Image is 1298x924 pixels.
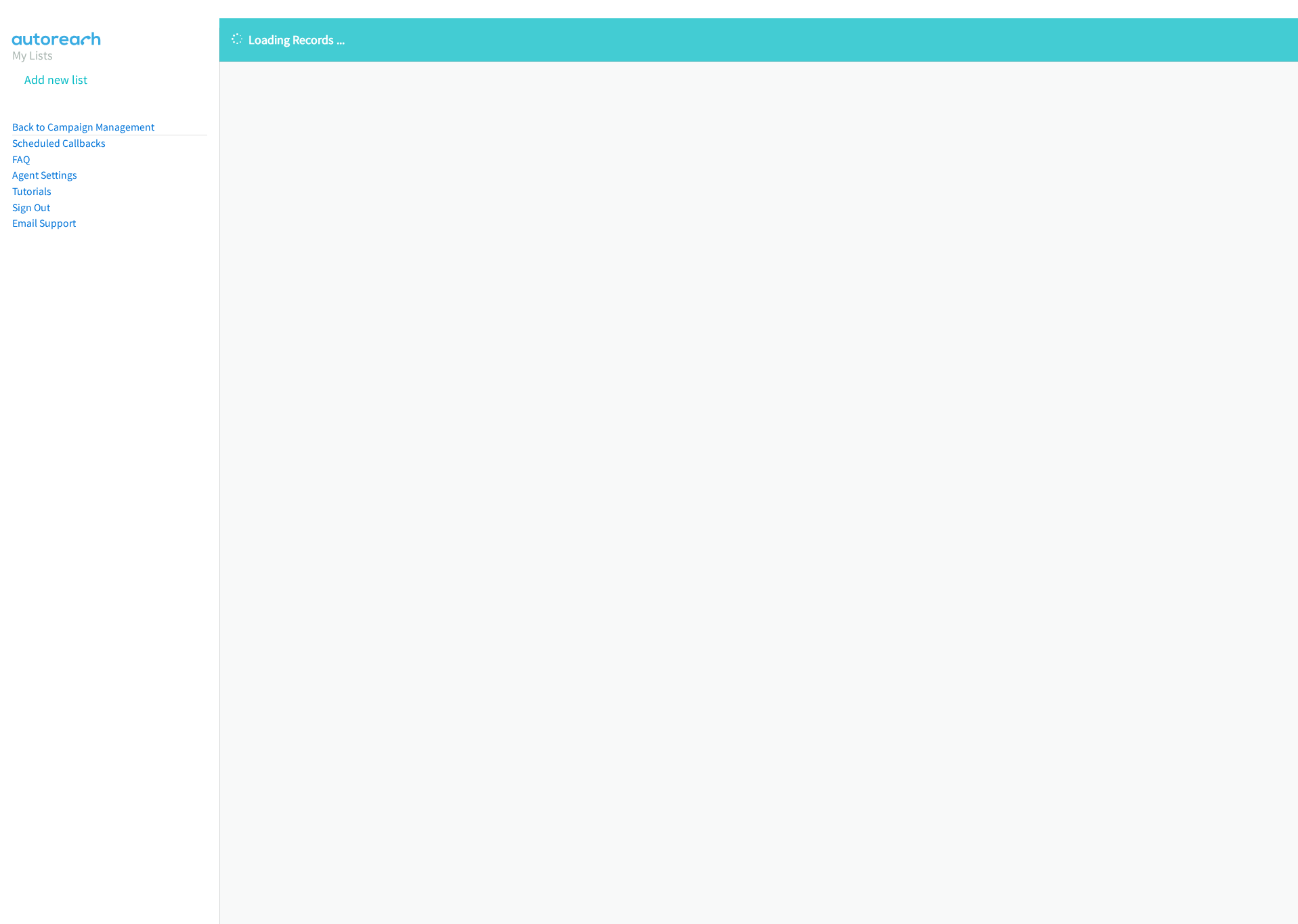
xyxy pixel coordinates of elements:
a: Add new list [24,72,87,87]
a: Back to Campaign Management [12,120,154,133]
p: Loading Records ... [232,30,1286,49]
a: Tutorials [12,185,51,198]
a: Sign Out [12,201,50,214]
a: Agent Settings [12,169,77,181]
a: My Lists [12,47,53,63]
a: Email Support [12,217,76,229]
a: Scheduled Callbacks [12,137,106,150]
a: FAQ [12,153,30,166]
